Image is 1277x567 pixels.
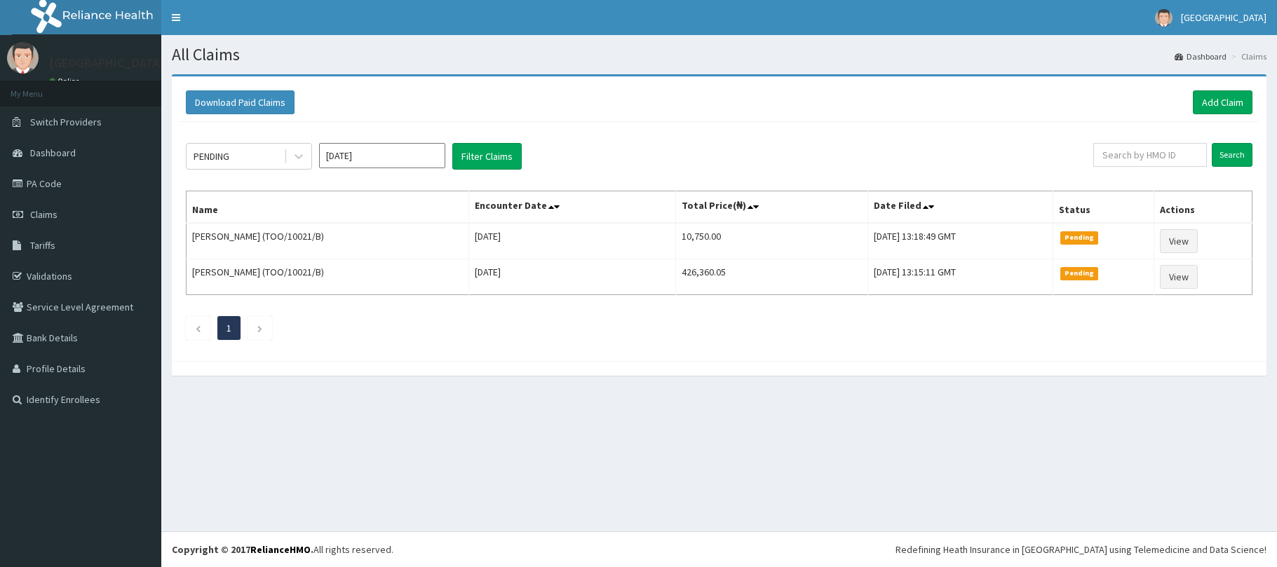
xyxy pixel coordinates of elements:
td: [DATE] [469,259,676,295]
div: Redefining Heath Insurance in [GEOGRAPHIC_DATA] using Telemedicine and Data Science! [896,542,1266,556]
input: Search [1212,143,1252,167]
span: Dashboard [30,146,76,159]
td: [PERSON_NAME] (TOO/10021/B) [187,223,469,259]
a: Add Claim [1193,90,1252,114]
a: Online [49,76,83,86]
td: 426,360.05 [676,259,867,295]
a: View [1160,229,1198,253]
th: Date Filed [867,191,1053,224]
a: Dashboard [1175,50,1227,62]
a: Previous page [195,322,201,334]
td: [DATE] 13:18:49 GMT [867,223,1053,259]
span: Claims [30,208,58,221]
td: 10,750.00 [676,223,867,259]
footer: All rights reserved. [161,531,1277,567]
a: View [1160,265,1198,289]
button: Download Paid Claims [186,90,295,114]
th: Encounter Date [469,191,676,224]
button: Filter Claims [452,143,522,170]
th: Total Price(₦) [676,191,867,224]
span: [GEOGRAPHIC_DATA] [1181,11,1266,24]
input: Select Month and Year [319,143,445,168]
a: Next page [257,322,263,334]
div: PENDING [194,149,229,163]
h1: All Claims [172,46,1266,64]
input: Search by HMO ID [1093,143,1207,167]
td: [DATE] 13:15:11 GMT [867,259,1053,295]
th: Actions [1154,191,1252,224]
td: [DATE] [469,223,676,259]
td: [PERSON_NAME] (TOO/10021/B) [187,259,469,295]
th: Name [187,191,469,224]
a: Page 1 is your current page [227,322,231,334]
img: User Image [7,42,39,74]
span: Pending [1060,267,1099,280]
span: Switch Providers [30,116,102,128]
strong: Copyright © 2017 . [172,543,313,556]
span: Tariffs [30,239,55,252]
span: Pending [1060,231,1099,244]
li: Claims [1228,50,1266,62]
p: [GEOGRAPHIC_DATA] [49,57,165,69]
th: Status [1053,191,1154,224]
img: User Image [1155,9,1173,27]
a: RelianceHMO [250,543,311,556]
